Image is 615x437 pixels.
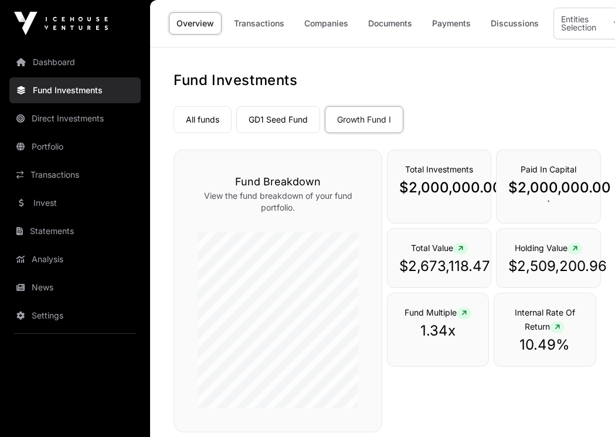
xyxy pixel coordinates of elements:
[226,12,292,35] a: Transactions
[405,307,471,317] span: Fund Multiple
[9,49,141,75] a: Dashboard
[399,257,479,276] p: $2,673,118.47
[508,257,588,276] p: $2,509,200.96
[169,12,222,35] a: Overview
[9,134,141,160] a: Portfolio
[174,71,592,90] h1: Fund Investments
[9,275,141,300] a: News
[198,190,358,214] p: View the fund breakdown of your fund portfolio.
[361,12,420,35] a: Documents
[399,321,477,340] p: 1.34x
[236,106,320,133] a: GD1 Seed Fund
[508,178,588,197] p: $2,000,000.00
[9,218,141,244] a: Statements
[9,190,141,216] a: Invest
[198,174,358,190] h3: Fund Breakdown
[9,246,141,272] a: Analysis
[14,12,108,35] img: Icehouse Ventures Logo
[506,336,583,354] p: 10.49%
[521,164,576,174] span: Paid In Capital
[325,106,403,133] a: Growth Fund I
[483,12,546,35] a: Discussions
[554,8,603,39] div: Entities Selection
[9,77,141,103] a: Fund Investments
[515,243,582,253] span: Holding Value
[9,106,141,131] a: Direct Investments
[515,307,575,331] span: Internal Rate Of Return
[496,150,600,223] div: `
[411,243,468,253] span: Total Value
[424,12,478,35] a: Payments
[399,178,479,197] p: $2,000,000.00
[9,303,141,328] a: Settings
[297,12,356,35] a: Companies
[405,164,473,174] span: Total Investments
[174,106,232,133] a: All funds
[9,162,141,188] a: Transactions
